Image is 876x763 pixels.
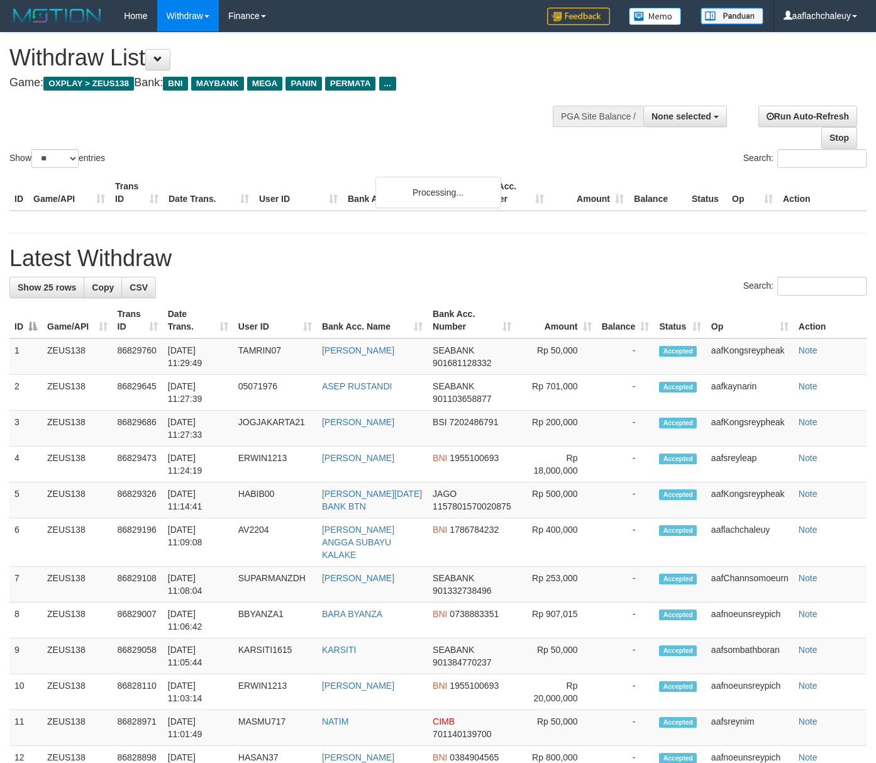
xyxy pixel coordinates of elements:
a: [PERSON_NAME] ANGGA SUBAYU KALAKE [322,525,394,560]
a: [PERSON_NAME] [322,345,394,355]
a: Note [799,525,818,535]
a: CSV [121,277,156,298]
td: ZEUS138 [42,567,113,603]
span: MAYBANK [191,77,244,91]
td: ERWIN1213 [233,447,317,482]
th: Balance [629,175,687,211]
td: - [597,518,655,567]
td: 1 [9,338,42,375]
td: aafKongsreypheak [706,338,794,375]
span: BNI [433,752,447,762]
th: ID: activate to sort column descending [9,303,42,338]
td: 9 [9,638,42,674]
td: - [597,603,655,638]
span: Accepted [659,382,697,393]
th: Bank Acc. Name: activate to sort column ascending [317,303,428,338]
td: ZEUS138 [42,710,113,746]
td: Rp 50,000 [516,710,597,746]
img: Feedback.jpg [547,8,610,25]
td: [DATE] 11:03:14 [163,674,233,710]
a: KARSITI [322,645,356,655]
span: CSV [130,282,148,292]
span: PERMATA [325,77,376,91]
td: 4 [9,447,42,482]
a: [PERSON_NAME][DATE] BANK BTN [322,489,422,511]
span: Copy [92,282,114,292]
a: Run Auto-Refresh [758,106,857,127]
td: Rp 500,000 [516,482,597,518]
span: BNI [433,453,447,463]
td: [DATE] 11:08:04 [163,567,233,603]
td: aafnoeunsreypich [706,603,794,638]
td: ZEUS138 [42,638,113,674]
span: SEABANK [433,381,474,391]
span: BSI [433,417,447,427]
td: Rp 200,000 [516,411,597,447]
th: Date Trans.: activate to sort column ascending [163,303,233,338]
th: Status [687,175,727,211]
span: Copy 1955100693 to clipboard [450,453,499,463]
span: Accepted [659,610,697,620]
td: [DATE] 11:27:33 [163,411,233,447]
a: Note [799,573,818,583]
td: 10 [9,674,42,710]
td: aafKongsreypheak [706,411,794,447]
a: Show 25 rows [9,277,84,298]
td: 86829645 [113,375,163,411]
span: Copy 1157801570020875 to clipboard [433,501,511,511]
td: ZEUS138 [42,603,113,638]
td: aafsreyleap [706,447,794,482]
a: Note [799,417,818,427]
td: BBYANZA1 [233,603,317,638]
th: Bank Acc. Number: activate to sort column ascending [428,303,516,338]
span: Show 25 rows [18,282,76,292]
td: SUPARMANZDH [233,567,317,603]
td: ZEUS138 [42,447,113,482]
td: aafsreynim [706,710,794,746]
span: Copy 701140139700 to clipboard [433,729,491,739]
td: ZEUS138 [42,482,113,518]
td: [DATE] 11:05:44 [163,638,233,674]
td: MASMU717 [233,710,317,746]
span: SEABANK [433,645,474,655]
td: 7 [9,567,42,603]
a: Note [799,345,818,355]
a: [PERSON_NAME] [322,681,394,691]
td: ERWIN1213 [233,674,317,710]
td: 86829326 [113,482,163,518]
td: - [597,447,655,482]
span: BNI [163,77,187,91]
td: 8 [9,603,42,638]
th: Amount: activate to sort column ascending [516,303,597,338]
div: Processing... [375,177,501,208]
a: [PERSON_NAME] [322,417,394,427]
span: BNI [433,681,447,691]
td: aafsombathboran [706,638,794,674]
td: 86829058 [113,638,163,674]
input: Search: [777,149,867,168]
th: Bank Acc. Name [343,175,469,211]
a: Note [799,609,818,619]
th: Balance: activate to sort column ascending [597,303,655,338]
span: JAGO [433,489,457,499]
td: - [597,482,655,518]
a: NATIM [322,716,349,727]
a: Stop [821,127,857,148]
th: Game/API [28,175,110,211]
label: Search: [743,277,867,296]
span: Accepted [659,681,697,692]
h1: Withdraw List [9,45,572,70]
td: ZEUS138 [42,375,113,411]
span: CIMB [433,716,455,727]
span: PANIN [286,77,321,91]
td: aaflachchaleuy [706,518,794,567]
a: Note [799,681,818,691]
span: Accepted [659,418,697,428]
td: Rp 400,000 [516,518,597,567]
td: [DATE] 11:06:42 [163,603,233,638]
td: 05071976 [233,375,317,411]
td: 86828971 [113,710,163,746]
span: Copy 901384770237 to clipboard [433,657,491,667]
td: Rp 701,000 [516,375,597,411]
button: None selected [643,106,727,127]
